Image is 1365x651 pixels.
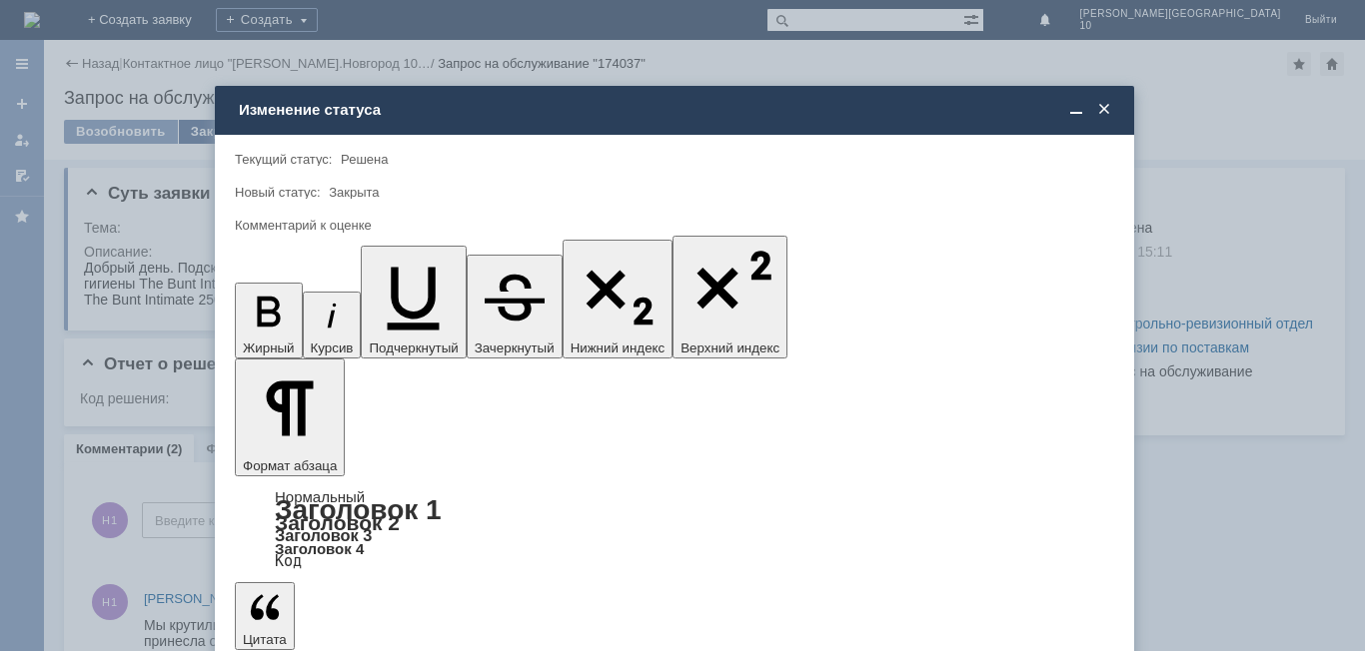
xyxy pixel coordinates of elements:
[243,458,337,473] span: Формат абзаца
[239,101,1114,119] div: Изменение статуса
[235,152,332,167] label: Текущий статус:
[235,358,345,476] button: Формат абзаца
[243,340,295,355] span: Жирный
[235,185,321,200] label: Новый статус:
[275,526,372,544] a: Заголовок 3
[475,340,555,355] span: Зачеркнутый
[243,632,287,647] span: Цитата
[571,340,666,355] span: Нижний индекс
[681,340,779,355] span: Верхний индекс
[673,236,787,358] button: Верхний индекс
[1094,101,1114,119] span: Закрыть
[1066,101,1086,119] span: Свернуть (Ctrl + M)
[361,246,466,358] button: Подчеркнутый
[235,490,1114,568] div: Формат абзаца
[275,540,364,557] a: Заголовок 4
[235,283,303,358] button: Жирный
[275,511,400,534] a: Заголовок 2
[275,494,442,525] a: Заголовок 1
[235,219,1110,232] div: Комментарий к оценке
[303,292,362,358] button: Курсив
[563,240,674,358] button: Нижний индекс
[369,340,458,355] span: Подчеркнутый
[311,340,354,355] span: Курсив
[235,582,295,650] button: Цитата
[275,488,365,505] a: Нормальный
[329,185,379,200] span: Закрыта
[275,552,302,570] a: Код
[467,255,563,358] button: Зачеркнутый
[341,152,388,167] span: Решена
